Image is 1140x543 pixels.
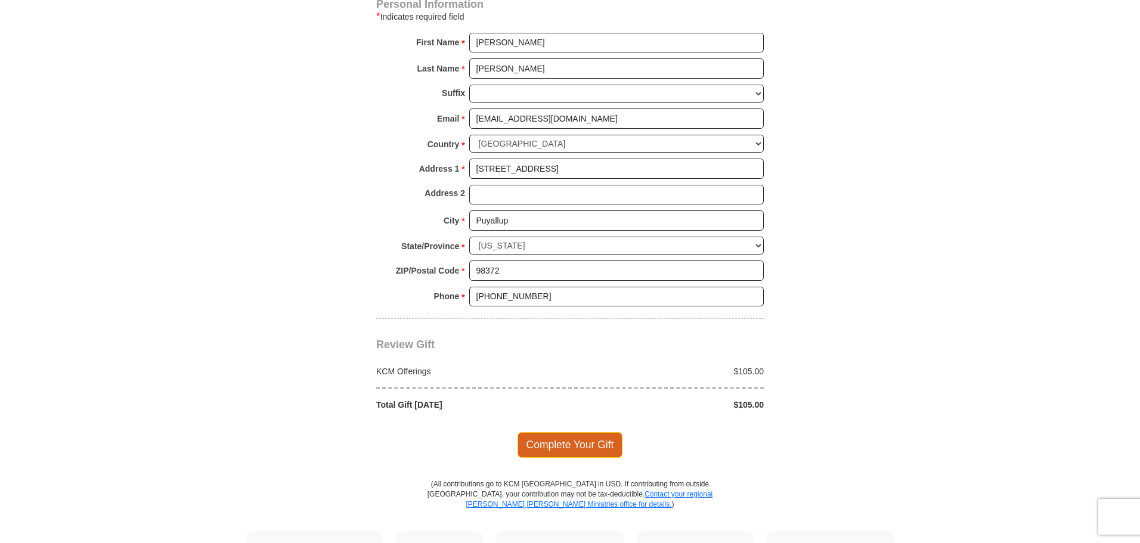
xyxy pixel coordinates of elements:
div: $105.00 [570,399,770,411]
strong: Country [427,136,460,153]
strong: Suffix [442,85,465,101]
span: Complete Your Gift [518,432,623,457]
strong: City [444,212,459,229]
strong: ZIP/Postal Code [396,262,460,279]
strong: First Name [416,34,459,51]
div: Total Gift [DATE] [370,399,571,411]
strong: Address 2 [425,185,465,201]
strong: Email [437,110,459,127]
p: (All contributions go to KCM [GEOGRAPHIC_DATA] in USD. If contributing from outside [GEOGRAPHIC_D... [427,479,713,531]
strong: Phone [434,288,460,305]
div: Indicates required field [376,10,764,24]
strong: Last Name [417,60,460,77]
strong: State/Province [401,238,459,255]
div: KCM Offerings [370,365,571,377]
div: $105.00 [570,365,770,377]
strong: Address 1 [419,160,460,177]
span: Review Gift [376,339,435,350]
a: Contact your regional [PERSON_NAME] [PERSON_NAME] Ministries office for details. [466,490,712,508]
